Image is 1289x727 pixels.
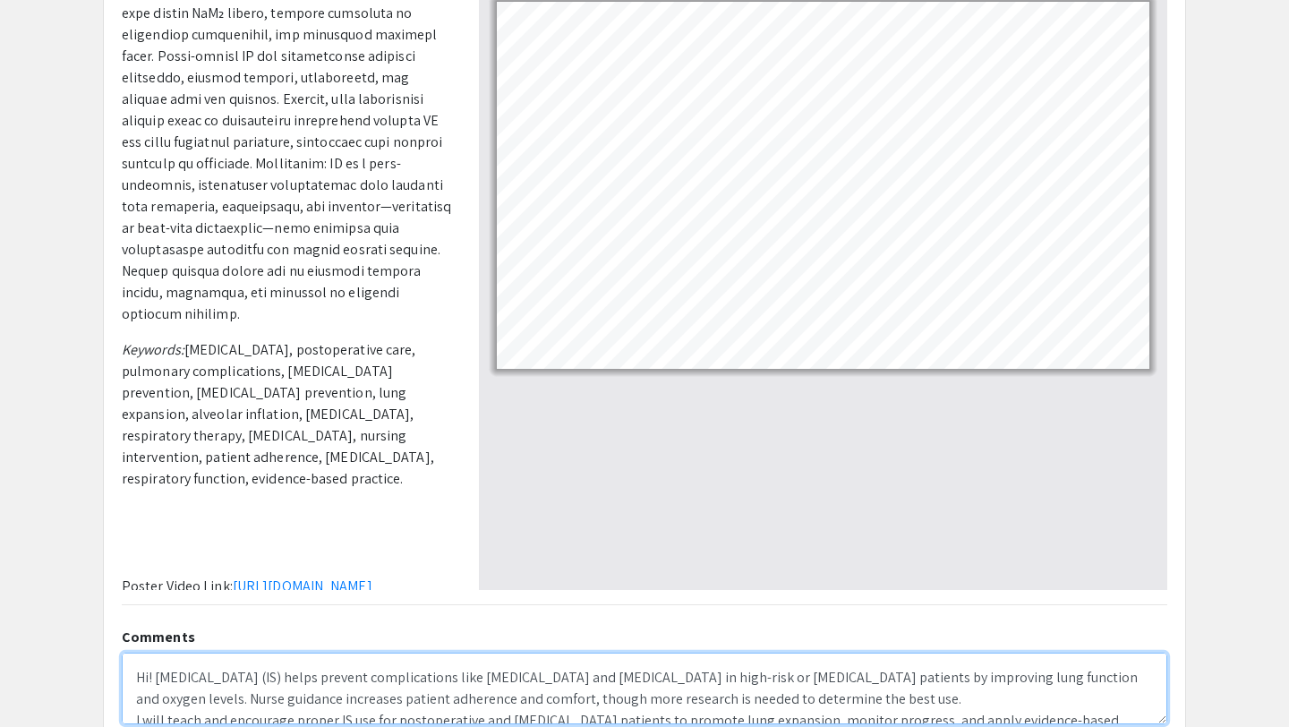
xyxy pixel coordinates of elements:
p: Poster Video Link: [122,576,452,597]
em: Keywords: [122,340,184,359]
iframe: Chat [13,646,76,714]
a: [URL][DOMAIN_NAME] [233,577,372,595]
h2: Comments [122,629,1167,646]
p: [MEDICAL_DATA], postoperative care, pulmonary complications, [MEDICAL_DATA] prevention, [MEDICAL_... [122,339,452,490]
